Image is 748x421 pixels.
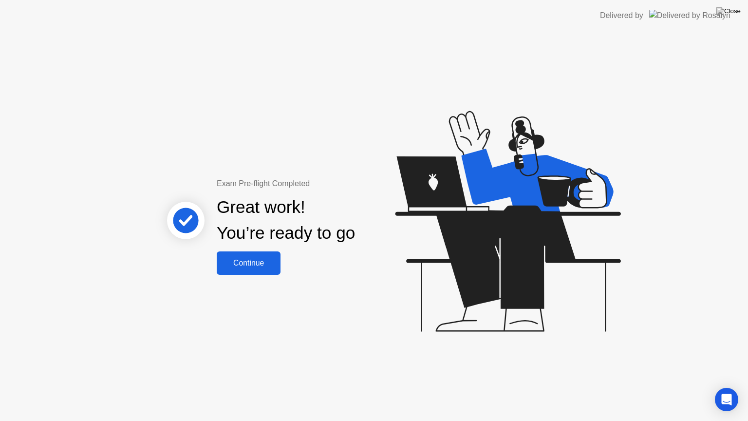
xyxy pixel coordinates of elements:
[220,259,278,268] div: Continue
[217,178,418,190] div: Exam Pre-flight Completed
[715,388,738,411] div: Open Intercom Messenger
[217,251,280,275] button: Continue
[217,194,355,246] div: Great work! You’re ready to go
[716,7,741,15] img: Close
[649,10,730,21] img: Delivered by Rosalyn
[600,10,643,21] div: Delivered by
